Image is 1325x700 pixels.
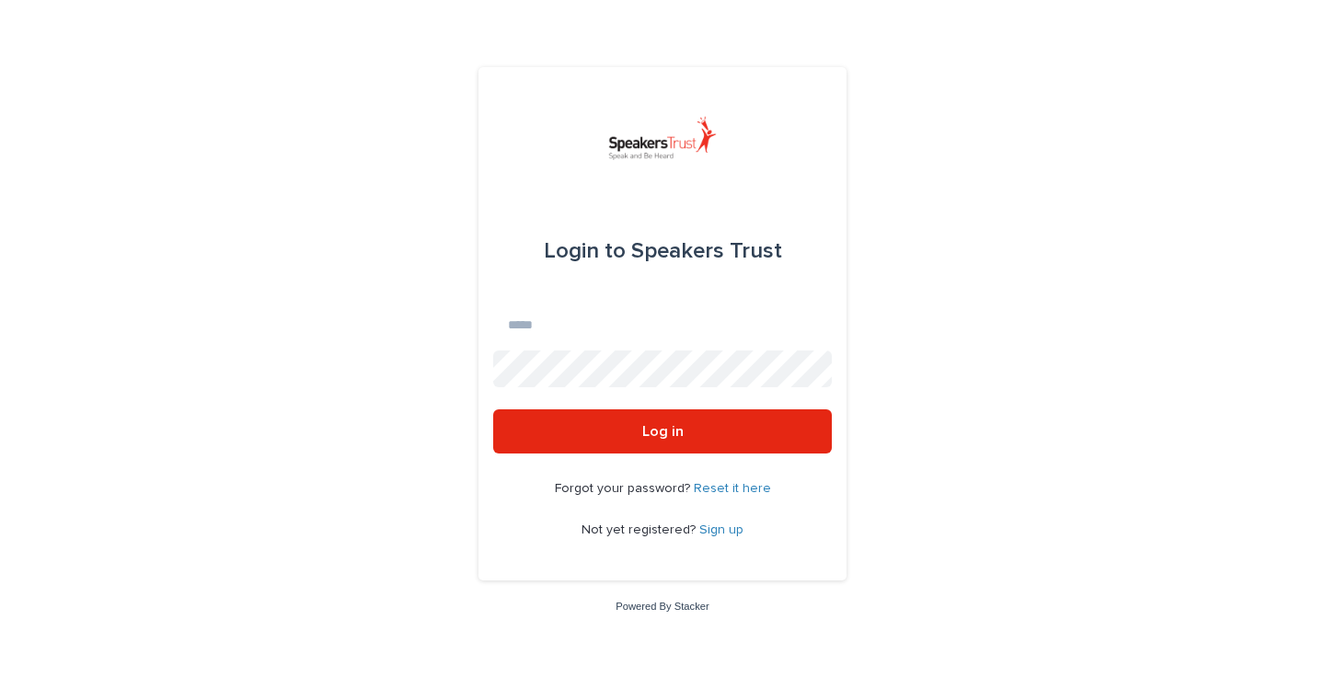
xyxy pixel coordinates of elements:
span: Forgot your password? [555,482,694,495]
span: Log in [642,424,684,439]
a: Powered By Stacker [616,601,709,612]
a: Sign up [699,523,743,536]
a: Reset it here [694,482,771,495]
span: Login to [544,240,626,262]
span: Not yet registered? [582,523,699,536]
div: Speakers Trust [544,225,782,277]
button: Log in [493,409,832,453]
img: UVamC7uQTJC0k9vuxGLS [601,111,724,166]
